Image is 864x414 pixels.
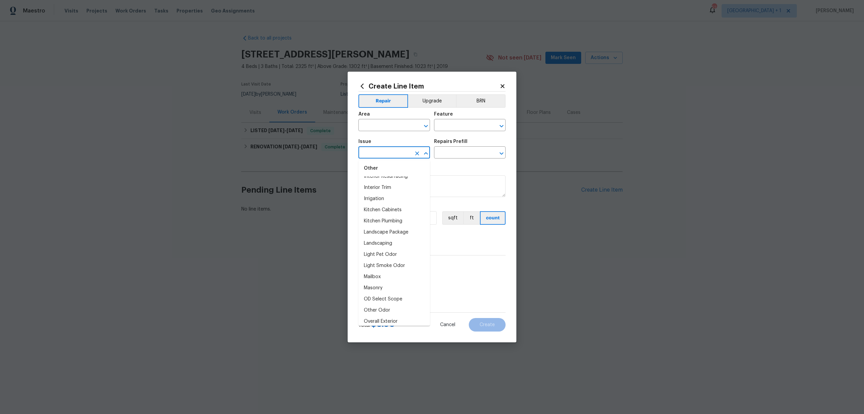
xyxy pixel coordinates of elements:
[358,316,430,327] li: Overall Exterior
[480,211,506,225] button: count
[358,249,430,260] li: Light Pet Odor
[358,283,430,294] li: Masonry
[469,318,506,332] button: Create
[358,94,408,108] button: Repair
[358,271,430,283] li: Mailbox
[429,318,466,332] button: Cancel
[434,139,467,144] h5: Repairs Prefill
[358,260,430,271] li: Light Smoke Odor
[358,216,430,227] li: Kitchen Plumbing
[358,139,371,144] h5: Issue
[434,112,453,117] h5: Feature
[358,193,430,204] li: Irrigation
[358,294,430,305] li: OD Select Scope
[421,149,431,158] button: Close
[358,82,500,90] h2: Create Line Item
[463,211,480,225] button: ft
[497,149,506,158] button: Open
[358,182,430,193] li: Interior Trim
[421,121,431,131] button: Open
[358,204,430,216] li: Kitchen Cabinets
[412,149,422,158] button: Clear
[442,211,463,225] button: sqft
[408,94,456,108] button: Upgrade
[358,112,370,117] h5: Area
[497,121,506,131] button: Open
[358,238,430,249] li: Landscaping
[358,160,430,176] div: Other
[358,171,430,182] li: Interior Resurfacing
[480,322,495,327] span: Create
[358,305,430,316] li: Other Odor
[440,322,455,327] span: Cancel
[358,227,430,238] li: Landscape Package
[456,94,506,108] button: BRN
